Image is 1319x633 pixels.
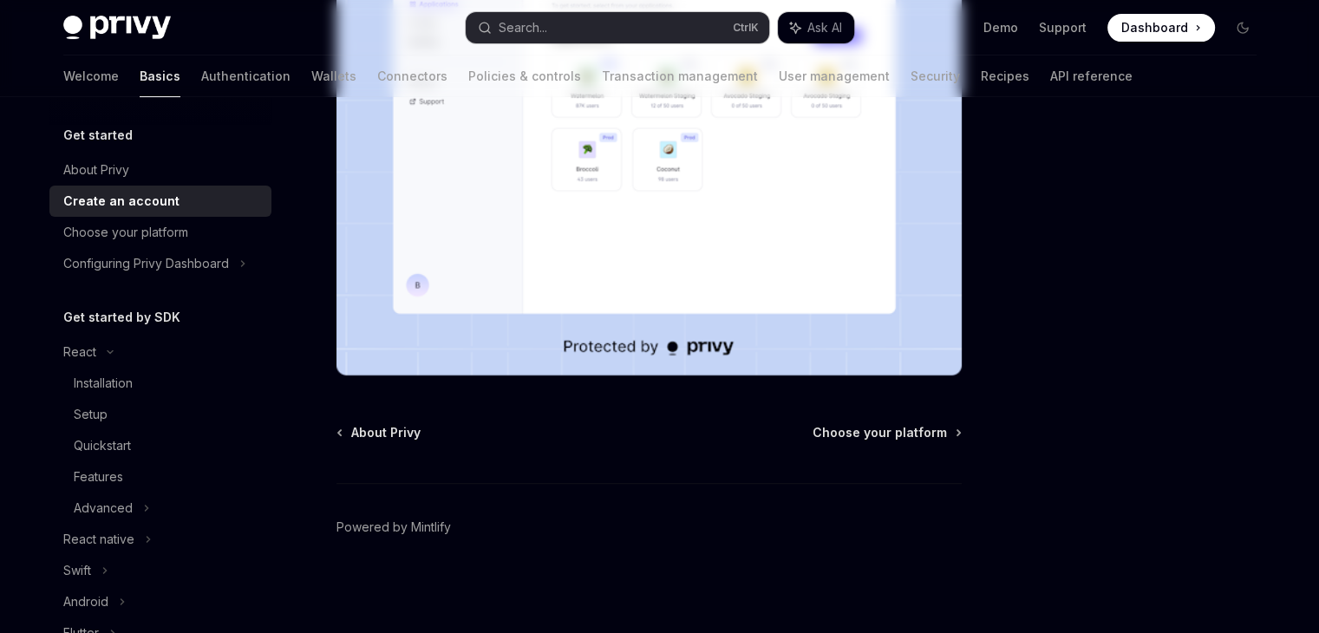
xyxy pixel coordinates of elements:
a: Quickstart [49,430,271,461]
div: Quickstart [74,435,131,456]
div: React [63,342,96,362]
div: Installation [74,373,133,394]
a: Dashboard [1107,14,1215,42]
div: Android [63,591,108,612]
a: About Privy [338,424,421,441]
a: Recipes [981,55,1029,97]
a: Transaction management [602,55,758,97]
div: Choose your platform [63,222,188,243]
button: Toggle dark mode [1229,14,1257,42]
div: Configuring Privy Dashboard [63,253,229,274]
h5: Get started by SDK [63,307,180,328]
div: React native [63,529,134,550]
a: Choose your platform [813,424,960,441]
div: Advanced [74,498,133,519]
a: API reference [1050,55,1133,97]
a: Features [49,461,271,493]
span: Choose your platform [813,424,947,441]
img: dark logo [63,16,171,40]
button: Ask AI [778,12,854,43]
button: Search...CtrlK [466,12,769,43]
a: Basics [140,55,180,97]
div: Swift [63,560,91,581]
a: About Privy [49,154,271,186]
a: Policies & controls [468,55,581,97]
a: Setup [49,399,271,430]
a: Create an account [49,186,271,217]
a: Demo [983,19,1018,36]
div: About Privy [63,160,129,180]
a: Choose your platform [49,217,271,248]
a: Powered by Mintlify [336,519,451,536]
a: Support [1039,19,1087,36]
a: Security [911,55,960,97]
div: Setup [74,404,108,425]
div: Features [74,467,123,487]
span: Ask AI [807,19,842,36]
a: Welcome [63,55,119,97]
span: About Privy [351,424,421,441]
div: Create an account [63,191,180,212]
span: Ctrl K [733,21,759,35]
h5: Get started [63,125,133,146]
div: Search... [499,17,547,38]
a: Authentication [201,55,291,97]
a: Wallets [311,55,356,97]
a: User management [779,55,890,97]
a: Connectors [377,55,447,97]
span: Dashboard [1121,19,1188,36]
a: Installation [49,368,271,399]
